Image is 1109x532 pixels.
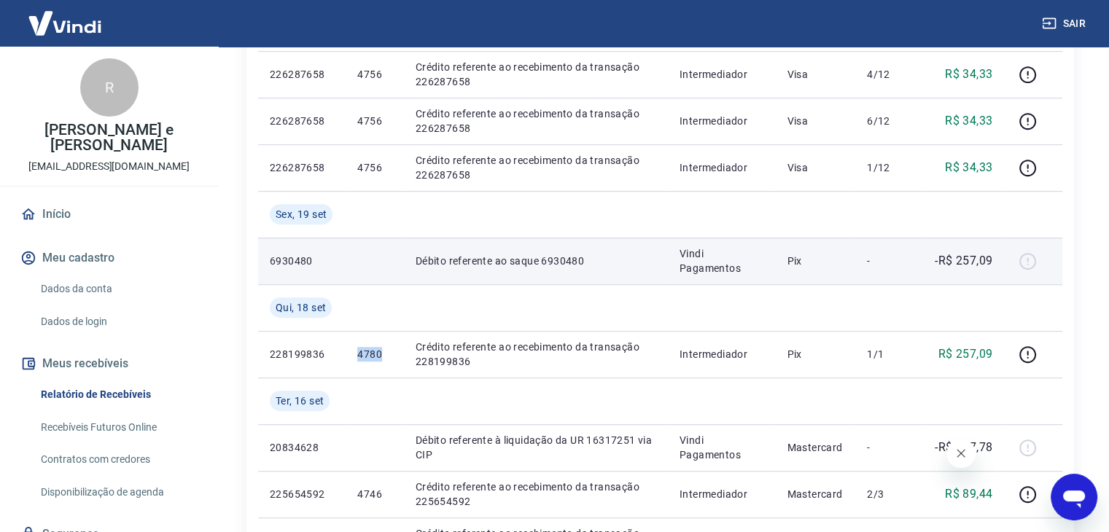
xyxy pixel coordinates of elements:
p: Visa [787,160,844,175]
a: Relatório de Recebíveis [35,380,201,410]
p: Vindi Pagamentos [680,433,763,462]
p: Crédito referente ao recebimento da transação 226287658 [416,153,656,182]
p: 2/3 [867,487,910,501]
a: Dados da conta [35,274,201,304]
p: Visa [787,114,844,128]
p: Intermediador [680,160,763,175]
p: Crédito referente ao recebimento da transação 226287658 [416,106,656,136]
span: Sex, 19 set [276,207,327,222]
p: 226287658 [270,67,334,82]
span: Qui, 18 set [276,300,326,315]
p: 225654592 [270,487,334,501]
p: -R$ 257,09 [935,252,992,270]
p: R$ 257,09 [938,345,993,363]
p: Crédito referente ao recebimento da transação 228199836 [416,340,656,369]
p: 228199836 [270,347,334,361]
a: Início [17,198,201,230]
p: Vindi Pagamentos [680,246,763,275]
p: Crédito referente ao recebimento da transação 225654592 [416,480,656,509]
p: 1/1 [867,347,910,361]
button: Sair [1039,10,1092,37]
iframe: Botão para abrir a janela de mensagens [1051,474,1097,520]
a: Disponibilização de agenda [35,477,201,507]
a: Dados de login [35,307,201,337]
p: Intermediador [680,487,763,501]
p: Intermediador [680,67,763,82]
p: 226287658 [270,160,334,175]
p: 4756 [357,67,392,82]
p: -R$ 677,78 [935,439,992,456]
p: Intermediador [680,114,763,128]
p: R$ 34,33 [945,159,992,176]
span: Olá! Precisa de ajuda? [9,10,122,22]
p: Mastercard [787,440,844,455]
p: 4/12 [867,67,910,82]
p: Intermediador [680,347,763,361]
span: Ter, 16 set [276,394,324,408]
p: - [867,440,910,455]
p: Pix [787,347,844,361]
p: 6/12 [867,114,910,128]
button: Meus recebíveis [17,348,201,380]
p: 4756 [357,160,392,175]
div: R [80,58,139,117]
p: [PERSON_NAME] e [PERSON_NAME] [12,122,206,153]
p: 20834628 [270,440,334,455]
p: R$ 34,33 [945,112,992,130]
p: 4756 [357,114,392,128]
p: Débito referente ao saque 6930480 [416,254,656,268]
p: Débito referente à liquidação da UR 16317251 via CIP [416,433,656,462]
p: 6930480 [270,254,334,268]
p: R$ 89,44 [945,485,992,503]
a: Recebíveis Futuros Online [35,412,201,442]
p: 226287658 [270,114,334,128]
iframe: Fechar mensagem [946,439,976,468]
p: 4780 [357,347,392,361]
img: Vindi [17,1,112,45]
p: 1/12 [867,160,910,175]
p: Pix [787,254,844,268]
p: Mastercard [787,487,844,501]
p: 4746 [357,487,392,501]
p: Crédito referente ao recebimento da transação 226287658 [416,60,656,89]
p: [EMAIL_ADDRESS][DOMAIN_NAME] [28,159,190,174]
a: Contratos com credores [35,445,201,474]
button: Meu cadastro [17,242,201,274]
p: Visa [787,67,844,82]
p: - [867,254,910,268]
p: R$ 34,33 [945,66,992,83]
